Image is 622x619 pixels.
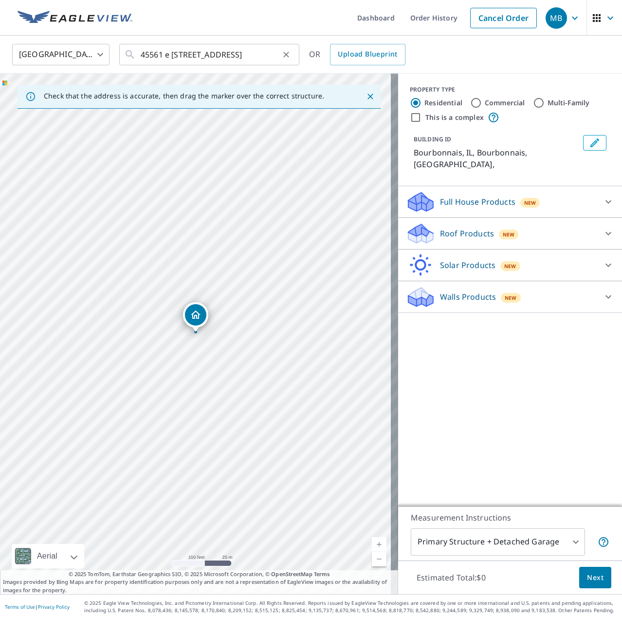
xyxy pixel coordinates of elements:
[5,604,70,610] p: |
[279,48,293,61] button: Clear
[69,570,330,579] span: © 2025 TomTom, Earthstar Geographics SIO, © 2025 Microsoft Corporation, ©
[183,302,208,332] div: Dropped pin, building 1, Residential property, Bourbonnais, IL Bourbonnais, IL
[503,231,515,238] span: New
[314,570,330,578] a: Terms
[372,552,386,566] a: Current Level 18, Zoom Out
[44,92,324,100] p: Check that the address is accurate, then drag the marker over the correct structure.
[18,11,132,25] img: EV Logo
[410,85,610,94] div: PROPERTY TYPE
[330,44,405,65] a: Upload Blueprint
[424,98,462,108] label: Residential
[406,222,614,245] div: Roof ProductsNew
[579,567,611,589] button: Next
[548,98,590,108] label: Multi-Family
[470,8,537,28] a: Cancel Order
[38,603,70,610] a: Privacy Policy
[411,512,609,523] p: Measurement Instructions
[411,528,585,556] div: Primary Structure + Detached Garage
[12,41,110,68] div: [GEOGRAPHIC_DATA]
[598,536,609,548] span: Your report will include the primary structure and a detached garage if one exists.
[338,48,397,60] span: Upload Blueprint
[485,98,525,108] label: Commercial
[309,44,405,65] div: OR
[440,291,496,303] p: Walls Products
[414,135,451,143] p: BUILDING ID
[587,572,604,584] span: Next
[406,190,614,213] div: Full House ProductsNew
[5,603,35,610] a: Terms of Use
[34,544,60,568] div: Aerial
[406,285,614,309] div: Walls ProductsNew
[141,41,279,68] input: Search by address or latitude-longitude
[583,135,606,151] button: Edit building 1
[425,113,484,122] label: This is a complex
[12,544,84,568] div: Aerial
[546,7,567,29] div: MB
[504,262,516,270] span: New
[409,567,494,588] p: Estimated Total: $0
[271,570,312,578] a: OpenStreetMap
[406,253,614,277] div: Solar ProductsNew
[505,294,517,302] span: New
[440,228,494,239] p: Roof Products
[364,90,377,103] button: Close
[440,196,515,208] p: Full House Products
[414,147,579,170] p: Bourbonnais, IL, Bourbonnais, [GEOGRAPHIC_DATA],
[84,600,617,614] p: © 2025 Eagle View Technologies, Inc. and Pictometry International Corp. All Rights Reserved. Repo...
[372,537,386,552] a: Current Level 18, Zoom In
[524,199,536,207] span: New
[440,259,495,271] p: Solar Products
